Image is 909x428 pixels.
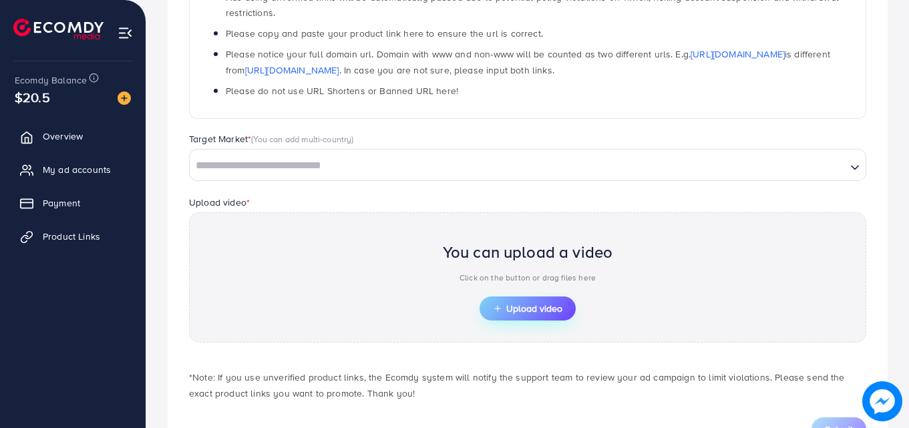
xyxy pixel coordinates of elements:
span: $20.5 [15,87,50,107]
span: Product Links [43,230,100,243]
span: Please notice your full domain url. Domain with www and non-www will be counted as two different ... [226,47,830,76]
span: Please do not use URL Shortens or Banned URL here! [226,84,458,97]
span: Please copy and paste your product link here to ensure the url is correct. [226,27,543,40]
span: Ecomdy Balance [15,73,87,87]
label: Target Market [189,132,354,146]
img: image [118,91,131,105]
label: Upload video [189,196,250,209]
a: [URL][DOMAIN_NAME] [691,47,785,61]
a: Product Links [10,223,136,250]
img: image [862,381,902,421]
p: Click on the button or drag files here [443,270,613,286]
h2: You can upload a video [443,242,613,262]
a: Overview [10,123,136,150]
span: Upload video [493,304,562,313]
div: Search for option [189,149,866,181]
a: My ad accounts [10,156,136,183]
span: Overview [43,130,83,143]
span: (You can add multi-country) [251,133,353,145]
a: [URL][DOMAIN_NAME] [245,63,339,77]
a: Payment [10,190,136,216]
p: *Note: If you use unverified product links, the Ecomdy system will notify the support team to rev... [189,369,866,401]
span: My ad accounts [43,163,111,176]
button: Upload video [480,296,576,320]
img: logo [13,19,104,39]
span: Payment [43,196,80,210]
img: menu [118,25,133,41]
input: Search for option [191,156,845,176]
